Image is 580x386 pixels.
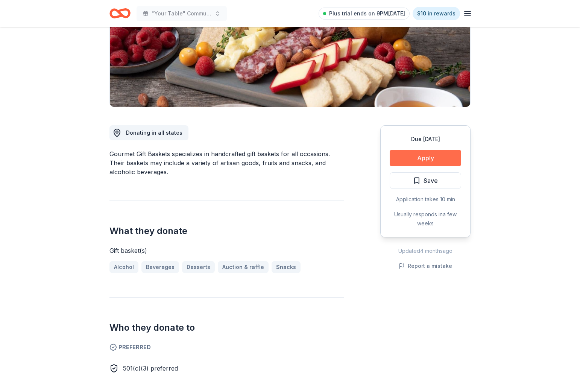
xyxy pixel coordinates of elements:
button: "Your Table" Community Outreach [137,6,227,21]
a: Desserts [182,261,215,273]
div: Updated 4 months ago [380,246,471,255]
button: Apply [390,150,461,166]
a: Snacks [272,261,301,273]
h2: Who they donate to [109,322,344,334]
div: Due [DATE] [390,135,461,144]
a: Plus trial ends on 9PM[DATE] [319,8,410,20]
button: Report a mistake [399,261,452,271]
button: Save [390,172,461,189]
span: 501(c)(3) preferred [123,365,178,372]
a: Beverages [141,261,179,273]
span: Donating in all states [126,129,182,136]
h2: What they donate [109,225,344,237]
a: $10 in rewards [413,7,460,20]
div: Gourmet Gift Baskets specializes in handcrafted gift baskets for all occasions. Their baskets may... [109,149,344,176]
div: Application takes 10 min [390,195,461,204]
span: Save [424,176,438,185]
div: Usually responds in a few weeks [390,210,461,228]
div: Gift basket(s) [109,246,344,255]
a: Home [109,5,131,22]
a: Alcohol [109,261,138,273]
a: Auction & raffle [218,261,269,273]
span: Preferred [109,343,344,352]
span: "Your Table" Community Outreach [152,9,212,18]
span: Plus trial ends on 9PM[DATE] [329,9,405,18]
